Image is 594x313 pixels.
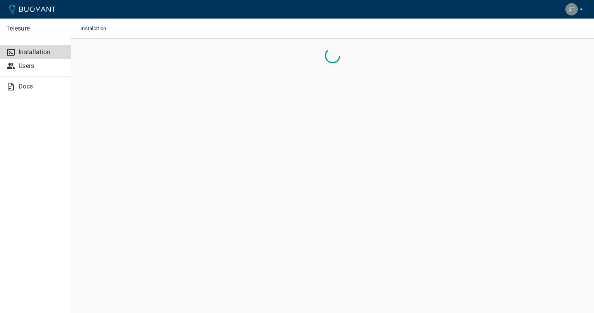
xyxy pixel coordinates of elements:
[19,83,65,90] p: Docs
[19,48,65,56] p: Installation
[19,62,65,70] p: Users
[80,19,116,39] span: Installation
[6,25,65,32] p: Telesure
[565,3,578,15] img: Stephen Atherton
